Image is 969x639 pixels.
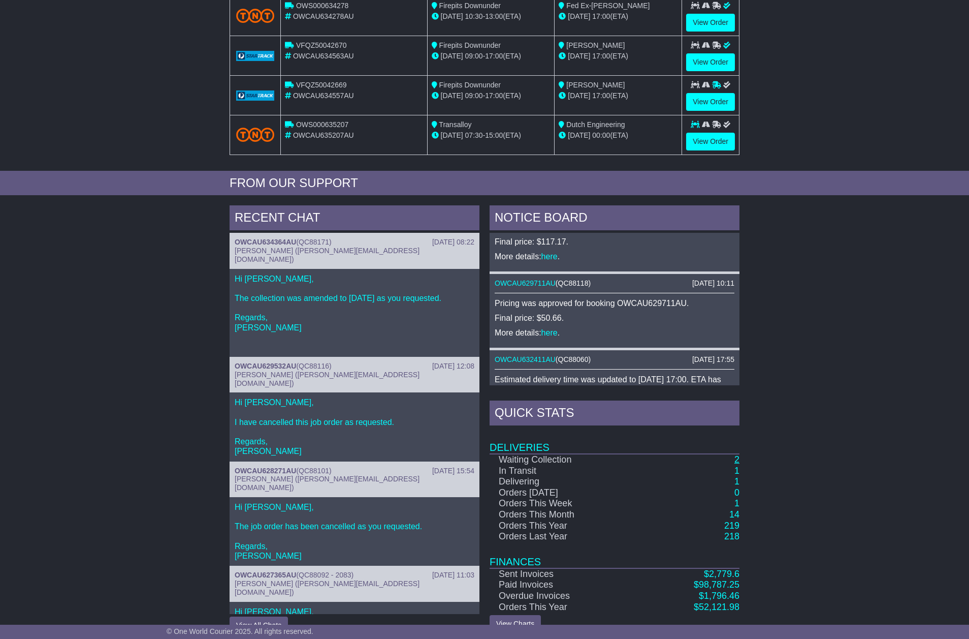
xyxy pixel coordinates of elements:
[296,41,347,49] span: VFQZ50042670
[559,51,677,62] div: (ETA)
[495,355,734,364] div: ( )
[236,90,274,101] img: GetCarrierServiceLogo
[592,92,610,100] span: 17:00
[686,53,735,71] a: View Order
[592,131,610,139] span: 00:00
[490,568,641,580] td: Sent Invoices
[230,205,479,233] div: RECENT CHAT
[167,627,313,635] span: © One World Courier 2025. All rights reserved.
[558,355,589,363] span: QC88060
[432,238,474,247] div: [DATE] 08:22
[296,2,349,10] span: OWS000634278
[490,401,739,428] div: Quick Stats
[465,92,483,100] span: 09:00
[235,571,474,580] div: ( )
[296,120,349,129] span: OWS000635207
[235,274,474,352] p: Hi [PERSON_NAME], The collection was amended to [DATE] as you requested. Regards, [PERSON_NAME]
[566,120,625,129] span: Dutch Engineering
[490,488,641,499] td: Orders [DATE]
[230,176,739,191] div: FROM OUR SUPPORT
[495,313,734,323] p: Final price: $50.66.
[568,131,590,139] span: [DATE]
[559,130,677,141] div: (ETA)
[235,571,296,579] a: OWCAU627365AU
[441,131,463,139] span: [DATE]
[235,247,419,263] span: [PERSON_NAME] ([PERSON_NAME][EMAIL_ADDRESS][DOMAIN_NAME])
[490,521,641,532] td: Orders This Year
[441,52,463,60] span: [DATE]
[441,92,463,100] span: [DATE]
[299,362,329,370] span: QC88116
[441,12,463,20] span: [DATE]
[293,131,354,139] span: OWCAU635207AU
[541,252,558,261] a: here
[490,428,739,454] td: Deliveries
[490,542,739,568] td: Finances
[495,355,556,363] a: OWCAU632411AU
[293,52,354,60] span: OWCAU634563AU
[734,498,739,508] a: 1
[490,466,641,477] td: In Transit
[734,488,739,498] a: 0
[692,279,734,288] div: [DATE] 10:11
[235,238,296,246] a: OWCAU634364AU
[568,52,590,60] span: [DATE]
[724,531,739,541] a: 218
[559,90,677,101] div: (ETA)
[694,580,739,590] a: $98,787.25
[734,466,739,476] a: 1
[465,12,483,20] span: 10:30
[709,569,739,579] span: 2,779.6
[592,12,610,20] span: 17:00
[235,371,419,387] span: [PERSON_NAME] ([PERSON_NAME][EMAIL_ADDRESS][DOMAIN_NAME])
[439,120,471,129] span: Transalloy
[495,298,734,308] p: Pricing was approved for booking OWCAU629711AU.
[236,9,274,22] img: TNT_Domestic.png
[432,571,474,580] div: [DATE] 11:03
[235,398,474,456] p: Hi [PERSON_NAME], I have cancelled this job order as requested. Regards, [PERSON_NAME]
[235,362,474,371] div: ( )
[495,279,556,287] a: OWCAU629711AU
[439,41,501,49] span: Firepits Downunder
[432,51,551,62] div: - (ETA)
[432,467,474,475] div: [DATE] 15:54
[485,131,503,139] span: 15:00
[490,602,641,613] td: Orders This Year
[432,11,551,22] div: - (ETA)
[235,467,296,475] a: OWCAU628271AU
[704,591,739,601] span: 1,796.46
[490,591,641,602] td: Overdue Invoices
[296,81,347,89] span: VFQZ50042669
[439,81,501,89] span: Firepits Downunder
[230,617,288,634] button: View All Chats
[485,92,503,100] span: 17:00
[734,454,739,465] a: 2
[490,498,641,509] td: Orders This Week
[495,328,734,338] p: More details: .
[235,238,474,247] div: ( )
[694,602,739,612] a: $52,121.98
[692,355,734,364] div: [DATE] 17:55
[729,509,739,520] a: 14
[699,580,739,590] span: 98,787.25
[490,580,641,591] td: Paid Invoices
[465,131,483,139] span: 07:30
[465,52,483,60] span: 09:00
[490,476,641,488] td: Delivering
[235,580,419,596] span: [PERSON_NAME] ([PERSON_NAME][EMAIL_ADDRESS][DOMAIN_NAME])
[293,12,354,20] span: OWCAU634278AU
[566,41,625,49] span: [PERSON_NAME]
[559,11,677,22] div: (ETA)
[490,509,641,521] td: Orders This Month
[235,362,296,370] a: OWCAU629532AU
[299,238,329,246] span: QC88171
[724,521,739,531] a: 219
[686,133,735,150] a: View Order
[734,476,739,486] a: 1
[566,81,625,89] span: [PERSON_NAME]
[495,237,734,247] p: Final price: $117.17.
[485,52,503,60] span: 17:00
[495,252,734,261] p: More details: .
[293,92,354,100] span: OWCAU634557AU
[699,591,739,601] a: $1,796.46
